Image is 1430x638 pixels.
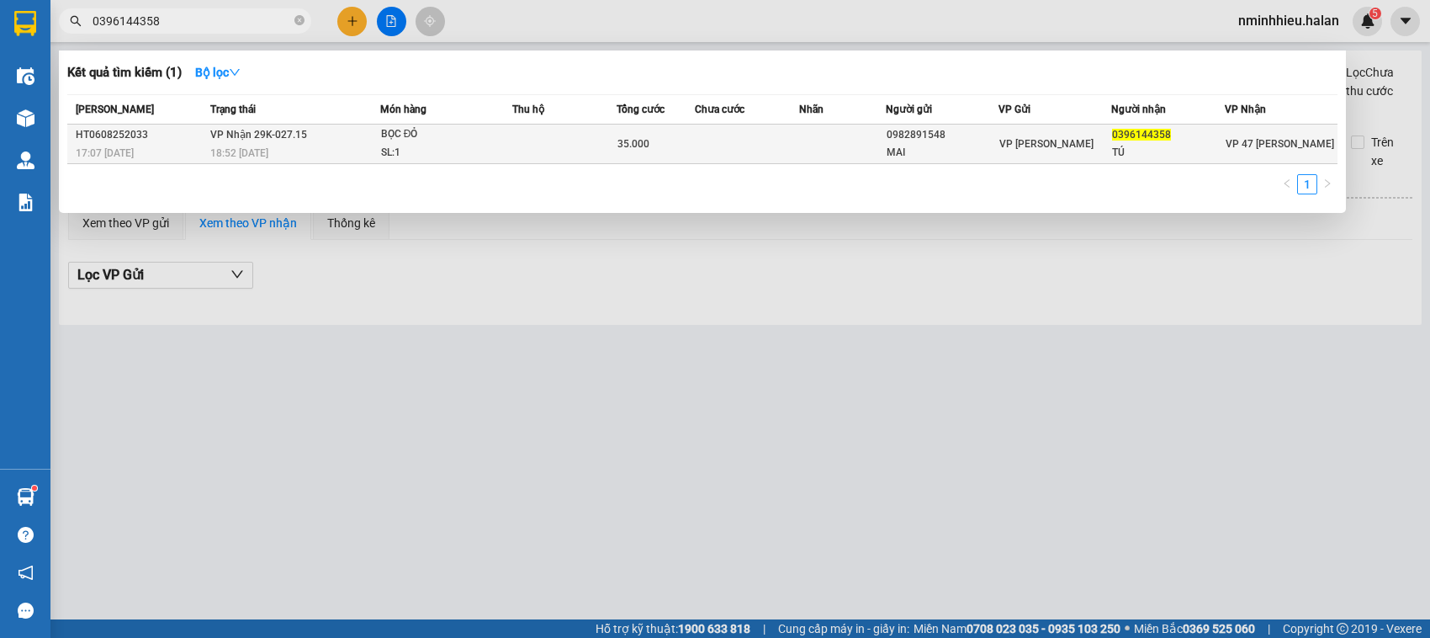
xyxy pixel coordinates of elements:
[1297,174,1317,194] li: 1
[380,104,426,115] span: Món hàng
[799,104,824,115] span: Nhãn
[210,129,307,141] span: VP Nhận 29K-027.15
[1226,138,1334,150] span: VP 47 [PERSON_NAME]
[210,104,256,115] span: Trạng thái
[381,125,507,144] div: BỌC ĐỎ
[1225,104,1266,115] span: VP Nhận
[76,126,205,144] div: HT0608252033
[886,104,932,115] span: Người gửi
[18,527,34,543] span: question-circle
[512,104,544,115] span: Thu hộ
[1322,178,1332,189] span: right
[1112,144,1223,162] div: TÚ
[1112,129,1171,141] span: 0396144358
[17,152,34,169] img: warehouse-icon
[1277,174,1297,194] button: left
[1277,174,1297,194] li: Previous Page
[17,109,34,127] img: warehouse-icon
[999,138,1094,150] span: VP [PERSON_NAME]
[1111,104,1166,115] span: Người nhận
[93,12,291,30] input: Tìm tên, số ĐT hoặc mã đơn
[294,13,305,29] span: close-circle
[17,67,34,85] img: warehouse-icon
[887,126,998,144] div: 0982891548
[17,194,34,211] img: solution-icon
[887,144,998,162] div: MAI
[67,64,182,82] h3: Kết quả tìm kiếm ( 1 )
[210,147,268,159] span: 18:52 [DATE]
[18,603,34,619] span: message
[617,138,649,150] span: 35.000
[998,104,1030,115] span: VP Gửi
[76,147,134,159] span: 17:07 [DATE]
[229,66,241,78] span: down
[1298,175,1316,194] a: 1
[18,565,34,581] span: notification
[1317,174,1337,194] li: Next Page
[14,11,36,36] img: logo-vxr
[294,15,305,25] span: close-circle
[695,104,744,115] span: Chưa cước
[1317,174,1337,194] button: right
[1282,178,1292,189] span: left
[17,488,34,506] img: warehouse-icon
[32,486,37,491] sup: 1
[182,59,254,86] button: Bộ lọcdown
[381,144,507,162] div: SL: 1
[70,15,82,27] span: search
[76,104,154,115] span: [PERSON_NAME]
[617,104,665,115] span: Tổng cước
[195,66,241,79] strong: Bộ lọc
